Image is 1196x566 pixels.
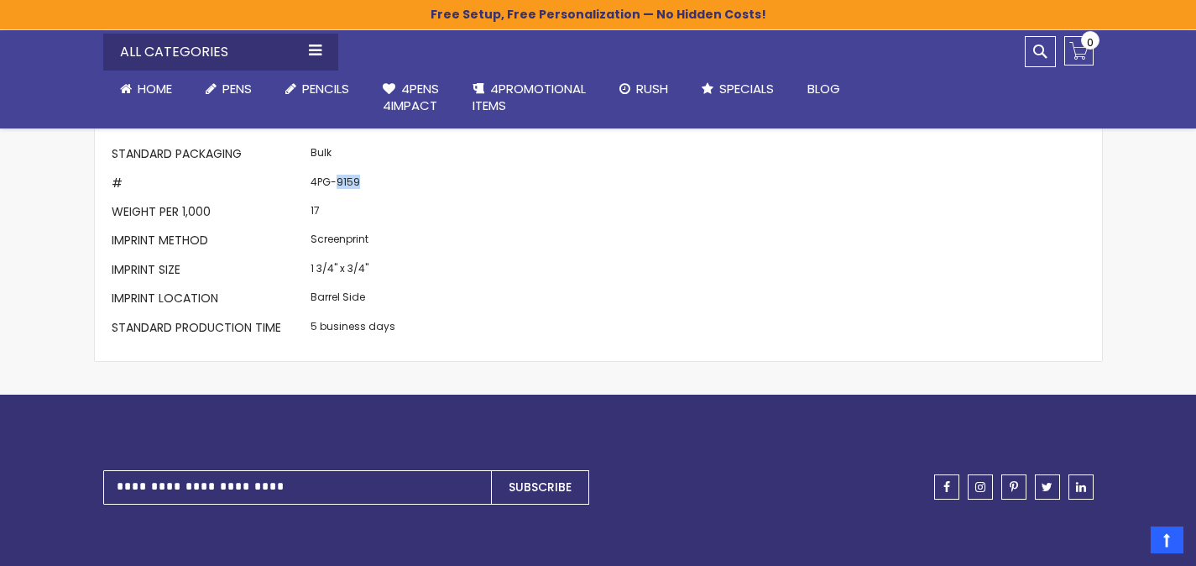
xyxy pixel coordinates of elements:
a: 0 [1064,36,1094,66]
span: twitter [1042,481,1052,493]
th: Imprint Location [112,286,306,315]
button: Subscribe [491,470,589,505]
span: 0 [1087,34,1094,50]
a: 4Pens4impact [366,71,456,125]
td: 17 [306,200,400,228]
span: Specials [719,80,774,97]
a: Home [103,71,189,107]
a: Blog [791,71,857,107]
span: Pencils [302,80,349,97]
th: Imprint Size [112,257,306,286]
td: Screenprint [306,228,400,257]
th: Weight per 1,000 [112,200,306,228]
td: Barrel Side [306,286,400,315]
a: linkedin [1068,474,1094,500]
a: facebook [934,474,959,500]
th: Standard Packaging [112,142,306,170]
div: All Categories [103,34,338,71]
span: instagram [975,481,985,493]
td: 4PG-9159 [306,170,400,199]
span: Blog [807,80,840,97]
span: 4Pens 4impact [383,80,439,114]
span: pinterest [1010,481,1018,493]
th: # [112,170,306,199]
span: Rush [636,80,668,97]
a: Top [1151,527,1183,553]
a: Pencils [269,71,366,107]
td: 5 business days [306,315,400,343]
a: Specials [685,71,791,107]
a: Pens [189,71,269,107]
span: linkedin [1076,481,1086,493]
td: 1 3/4" x 3/4" [306,257,400,286]
th: Imprint Method [112,228,306,257]
a: pinterest [1001,474,1026,500]
span: Home [138,80,172,97]
span: Subscribe [509,479,572,495]
a: instagram [968,474,993,500]
a: twitter [1035,474,1060,500]
span: facebook [943,481,950,493]
a: Rush [603,71,685,107]
td: Bulk [306,142,400,170]
th: Standard Production Time [112,315,306,343]
a: 4PROMOTIONALITEMS [456,71,603,125]
span: 4PROMOTIONAL ITEMS [473,80,586,114]
span: Pens [222,80,252,97]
